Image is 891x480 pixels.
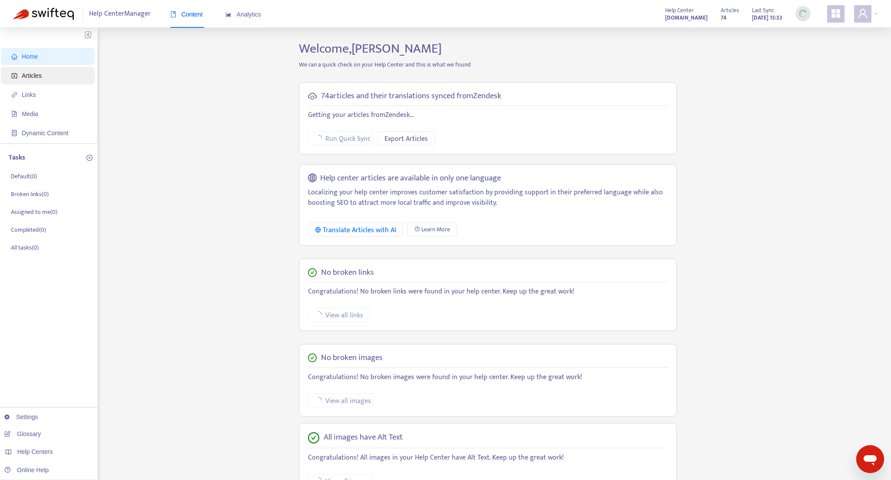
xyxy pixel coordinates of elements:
[721,13,726,23] strong: 74
[315,311,322,318] span: loading
[9,153,25,163] p: Tasks
[170,11,176,17] span: book
[22,53,38,60] span: Home
[22,91,36,98] span: Links
[308,453,668,463] p: Congratulations! All images in your Help Center have Alt Text. Keep up the great work!
[11,190,49,199] p: Broken links ( 0 )
[324,433,403,443] h5: All images have Alt Text
[856,445,884,473] iframe: Schaltfläche zum Öffnen des Messaging-Fensters
[308,353,317,362] span: check-circle
[858,8,868,19] span: user
[22,130,68,137] span: Dynamic Content
[4,467,49,473] a: Online Help
[320,173,501,183] h5: Help center articles are available in only one language
[308,173,317,183] span: global
[4,430,41,437] a: Glossary
[11,243,39,252] p: All tasks ( 0 )
[292,60,683,69] p: We ran a quick check on your Help Center and this is what we found
[308,92,317,100] span: cloud-sync
[308,131,373,145] button: Run Quick Sync
[11,225,46,234] p: Completed ( 0 )
[325,133,371,144] span: Run Quick Sync
[308,187,668,208] p: Localizing your help center improves customer satisfaction by providing support in their preferre...
[89,6,151,22] span: Help Center Manager
[308,308,370,322] button: View all links
[308,223,403,237] button: Translate Articles with AI
[11,111,17,117] span: file-image
[721,6,739,15] span: Articles
[17,448,53,455] span: Help Centers
[13,8,74,20] img: Swifteq
[86,155,93,161] span: plus-circle
[321,91,501,101] h5: 74 articles and their translations synced from Zendesk
[378,131,435,145] button: Export Articles
[315,225,396,236] div: Translate Articles with AI
[4,413,38,420] a: Settings
[11,207,57,217] p: Assigned to me ( 0 )
[384,133,428,144] span: Export Articles
[11,73,17,79] span: account-book
[407,223,457,237] a: Learn More
[321,268,374,278] h5: No broken links
[421,225,450,234] span: Learn More
[308,268,317,277] span: check-circle
[170,11,203,18] span: Content
[308,110,668,120] p: Getting your articles from Zendesk ...
[308,432,319,443] span: check-circle
[752,6,774,15] span: Last Sync
[831,8,841,19] span: appstore
[308,287,668,297] p: Congratulations! No broken links were found in your help center. Keep up the great work!
[752,13,782,23] strong: [DATE] 15:33
[325,310,363,321] span: View all links
[315,397,322,404] span: loading
[299,38,442,60] span: Welcome, [PERSON_NAME]
[321,353,383,363] h5: No broken images
[22,72,42,79] span: Articles
[11,130,17,136] span: container
[11,53,17,60] span: home
[665,6,694,15] span: Help Center
[798,8,808,19] img: sync_loading.0b5143dde30e3a21642e.gif
[225,11,261,18] span: Analytics
[22,110,38,117] span: Media
[11,92,17,98] span: link
[325,396,371,407] span: View all images
[665,13,708,23] a: [DOMAIN_NAME]
[308,372,668,383] p: Congratulations! No broken images were found in your help center. Keep up the great work!
[315,135,322,142] span: loading
[308,393,373,407] button: View all images
[11,172,37,181] p: Default ( 0 )
[225,11,232,17] span: area-chart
